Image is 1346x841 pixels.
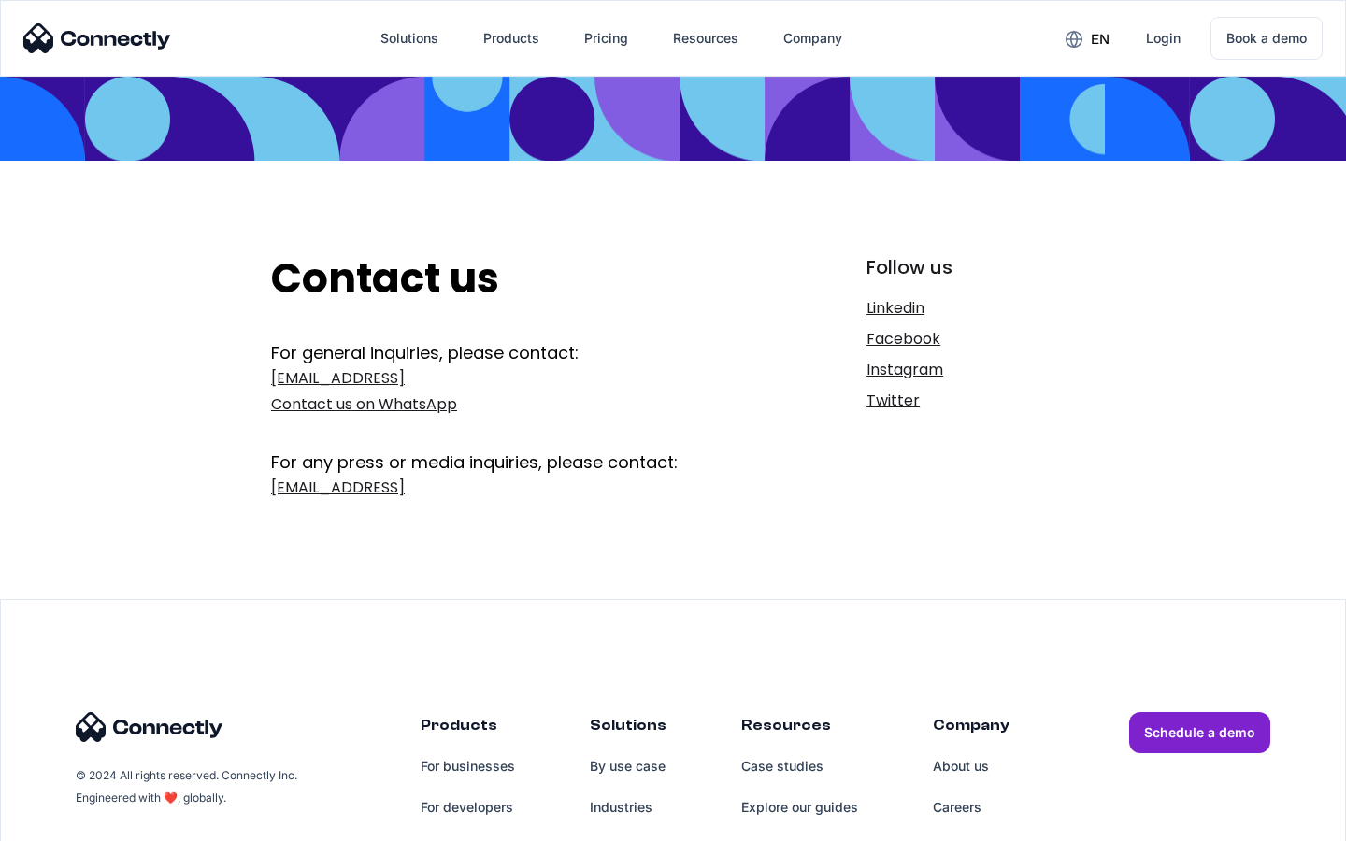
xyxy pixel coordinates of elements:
a: Careers [933,787,1009,828]
div: For general inquiries, please contact: [271,341,745,365]
a: Explore our guides [741,787,858,828]
a: Case studies [741,746,858,787]
a: For businesses [421,746,515,787]
a: Linkedin [866,295,1075,321]
a: Book a demo [1210,17,1323,60]
div: Solutions [380,25,438,51]
a: Industries [590,787,666,828]
a: [EMAIL_ADDRESS]Contact us on WhatsApp [271,365,745,418]
a: Pricing [569,16,643,61]
div: Solutions [590,712,666,746]
div: Login [1146,25,1181,51]
a: Schedule a demo [1129,712,1270,753]
div: © 2024 All rights reserved. Connectly Inc. Engineered with ❤️, globally. [76,764,300,809]
a: Twitter [866,388,1075,414]
h2: Contact us [271,254,745,304]
a: Login [1131,16,1196,61]
img: Connectly Logo [23,23,171,53]
div: Company [933,712,1009,746]
a: [EMAIL_ADDRESS] [271,475,745,501]
div: Pricing [584,25,628,51]
a: For developers [421,787,515,828]
a: Instagram [866,357,1075,383]
div: Company [783,25,842,51]
a: By use case [590,746,666,787]
div: For any press or media inquiries, please contact: [271,422,745,475]
aside: Language selected: English [19,808,112,834]
img: Connectly Logo [76,712,223,742]
div: Resources [673,25,738,51]
ul: Language list [37,808,112,834]
a: Facebook [866,326,1075,352]
a: About us [933,746,1009,787]
div: Products [421,712,515,746]
div: Products [483,25,539,51]
div: Follow us [866,254,1075,280]
div: Resources [741,712,858,746]
div: en [1091,26,1110,52]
